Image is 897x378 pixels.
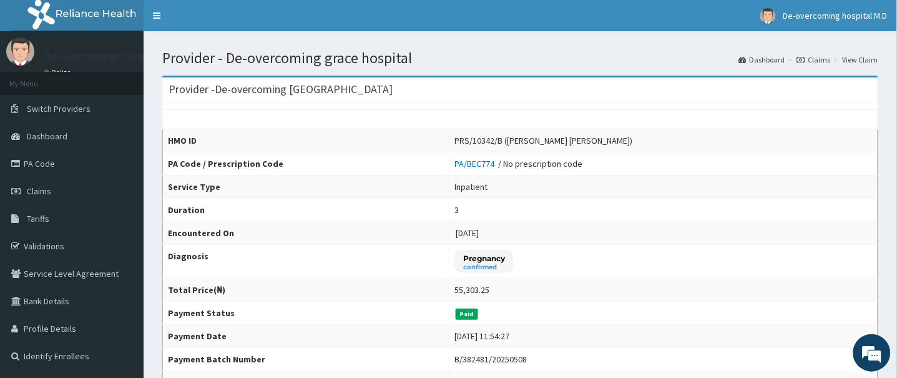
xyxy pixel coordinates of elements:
div: 3 [454,204,459,216]
p: De-overcoming hospital M.D [44,51,180,62]
a: Claims [797,54,831,65]
th: Service Type [163,176,449,199]
th: Diagnosis [163,245,449,279]
span: Claims [27,186,51,197]
span: Switch Providers [27,103,91,114]
a: PA/BEC774 [454,158,498,169]
th: PA Code / Prescription Code [163,152,449,176]
h3: Provider - De-overcoming [GEOGRAPHIC_DATA] [169,84,393,95]
a: Online [44,68,74,77]
div: / No prescription code [454,157,582,170]
span: Tariffs [27,213,49,224]
p: Pregnancy [463,253,505,264]
small: confirmed [463,264,505,271]
th: Total Price(₦) [163,279,449,302]
a: View Claim [843,54,878,65]
th: HMO ID [163,129,449,152]
img: User Image [760,8,776,24]
div: 55,303.25 [454,284,489,296]
th: Payment Batch Number [163,348,449,371]
span: Dashboard [27,131,67,142]
div: B/382481/20250508 [454,353,527,366]
div: [DATE] 11:54:27 [454,330,509,342]
th: Encountered On [163,222,449,245]
span: De-overcoming hospital M.D [783,10,888,21]
div: Inpatient [454,181,488,193]
th: Payment Status [163,302,449,325]
span: Paid [456,309,478,320]
th: Payment Date [163,325,449,348]
a: Dashboard [739,54,785,65]
img: User Image [6,37,34,66]
th: Duration [163,199,449,222]
h1: Provider - De-overcoming grace hospital [162,50,878,66]
span: [DATE] [456,227,479,239]
div: PRS/10342/B ([PERSON_NAME] [PERSON_NAME]) [454,134,632,147]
